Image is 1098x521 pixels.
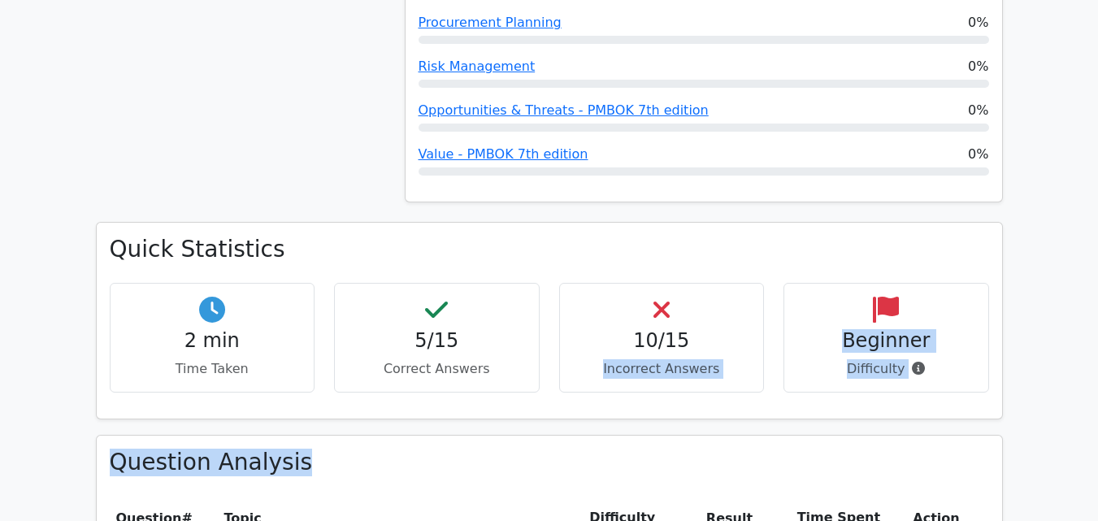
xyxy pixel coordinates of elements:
[968,101,988,120] span: 0%
[419,59,536,74] a: Risk Management
[124,329,302,353] h4: 2 min
[573,359,751,379] p: Incorrect Answers
[348,329,526,353] h4: 5/15
[968,57,988,76] span: 0%
[419,15,562,30] a: Procurement Planning
[797,359,975,379] p: Difficulty
[110,449,989,476] h3: Question Analysis
[419,102,709,118] a: Opportunities & Threats - PMBOK 7th edition
[968,145,988,164] span: 0%
[968,13,988,33] span: 0%
[573,329,751,353] h4: 10/15
[797,329,975,353] h4: Beginner
[124,359,302,379] p: Time Taken
[419,146,588,162] a: Value - PMBOK 7th edition
[110,236,989,263] h3: Quick Statistics
[348,359,526,379] p: Correct Answers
